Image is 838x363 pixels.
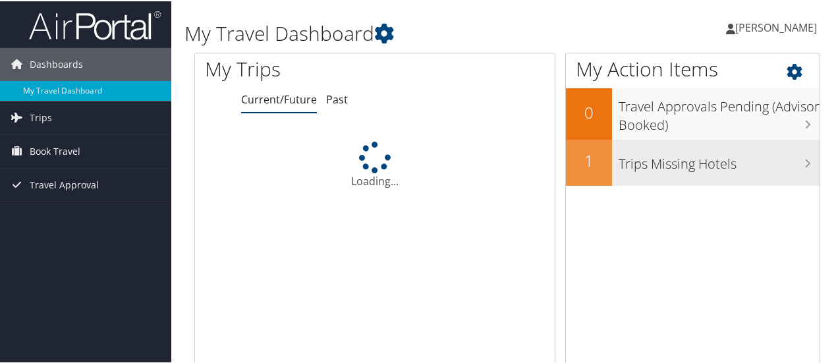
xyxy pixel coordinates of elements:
div: Loading... [195,140,555,188]
h3: Trips Missing Hotels [619,147,820,172]
h1: My Action Items [566,54,820,82]
h2: 0 [566,100,612,123]
a: [PERSON_NAME] [726,7,830,46]
a: Current/Future [241,91,317,105]
a: 1Trips Missing Hotels [566,138,820,184]
h1: My Travel Dashboard [184,18,615,46]
span: Dashboards [30,47,83,80]
h2: 1 [566,148,612,171]
h3: Travel Approvals Pending (Advisor Booked) [619,90,820,133]
img: airportal-logo.png [29,9,161,40]
span: [PERSON_NAME] [735,19,817,34]
a: 0Travel Approvals Pending (Advisor Booked) [566,87,820,138]
span: Travel Approval [30,167,99,200]
span: Trips [30,100,52,133]
h1: My Trips [205,54,395,82]
a: Past [326,91,348,105]
span: Book Travel [30,134,80,167]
